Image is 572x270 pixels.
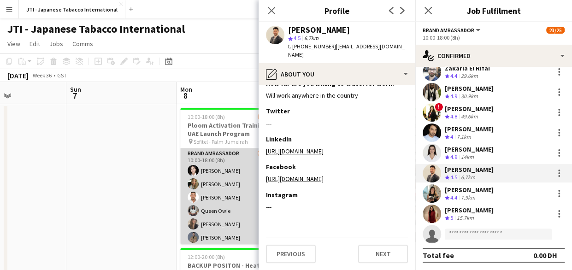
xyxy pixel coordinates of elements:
span: Jobs [49,40,63,48]
div: GST [57,72,67,79]
div: [PERSON_NAME] [445,105,494,113]
a: Edit [26,38,44,50]
span: 4.8 [450,113,457,120]
span: 7 [69,90,81,101]
div: [PERSON_NAME] [445,206,494,214]
span: 5 [450,214,453,221]
div: [PERSON_NAME] [288,26,350,34]
div: [PERSON_NAME] [445,145,494,153]
span: Mon [180,85,192,94]
div: Confirmed [415,45,572,67]
a: Jobs [46,38,67,50]
span: Sun [70,85,81,94]
span: 4.5 [450,174,457,181]
div: [DATE] [7,71,29,80]
span: 23/25 [258,113,276,120]
div: Zakaria El Rifai [445,64,490,72]
span: 6.7km [302,35,320,41]
div: 10:00-18:00 (8h) [423,34,565,41]
span: 8 [179,90,192,101]
a: Comms [69,38,97,50]
h1: JTI - Japanese Tabacco International [7,22,185,36]
div: 7.1km [455,133,473,141]
div: Will work anywhere in the country [266,91,408,100]
span: 4 [450,133,453,140]
span: 23/25 [546,27,565,34]
span: View [7,40,20,48]
h3: Profile [259,5,415,17]
span: 10:00-18:00 (8h) [188,113,225,120]
div: [PERSON_NAME] [445,84,494,93]
span: 4.9 [450,93,457,100]
h3: LinkedIn [266,135,292,143]
button: Next [358,245,408,263]
div: 15.7km [455,214,476,222]
div: 49.6km [459,113,480,121]
span: t. [PHONE_NUMBER] [288,43,336,50]
div: 29.6km [459,72,480,80]
span: 4.9 [450,153,457,160]
span: ! [435,103,443,111]
div: [PERSON_NAME] [445,165,494,174]
span: 4.5 [294,35,301,41]
span: Week 36 [30,72,53,79]
a: [URL][DOMAIN_NAME] [266,147,324,155]
a: View [4,38,24,50]
div: --- [266,203,408,211]
span: Comms [72,40,93,48]
div: --- [266,119,408,128]
div: Total fee [423,251,454,260]
span: 4.4 [450,72,457,79]
span: 12:00-20:00 (8h) [188,253,225,260]
h3: Job Fulfilment [415,5,572,17]
button: Previous [266,245,316,263]
h3: Instagram [266,191,298,199]
div: 0.00 DH [533,251,557,260]
div: 6.7km [459,174,477,182]
div: 30.9km [459,93,480,100]
app-job-card: 10:00-18:00 (8h)23/25Ploom Activation Training - UAE Launch Program Sofitel - Palm Jumeirah3 Role... [180,108,283,244]
h3: Facebook [266,163,296,171]
span: 4.4 [450,194,457,201]
div: 7.9km [459,194,477,202]
h3: Twitter [266,107,290,115]
div: About you [259,63,415,85]
span: | [EMAIL_ADDRESS][DOMAIN_NAME] [288,43,405,58]
h3: Ploom Activation Training - UAE Launch Program [180,121,283,138]
div: [PERSON_NAME] [445,186,494,194]
div: 14km [459,153,476,161]
span: Sofitel - Palm Jumeirah [194,138,248,145]
button: JTI - Japanese Tabacco International [19,0,125,18]
button: Brand Ambassador [423,27,482,34]
a: [URL][DOMAIN_NAME] [266,175,324,183]
div: [PERSON_NAME] [445,125,494,133]
span: Edit [29,40,40,48]
span: Brand Ambassador [423,27,474,34]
